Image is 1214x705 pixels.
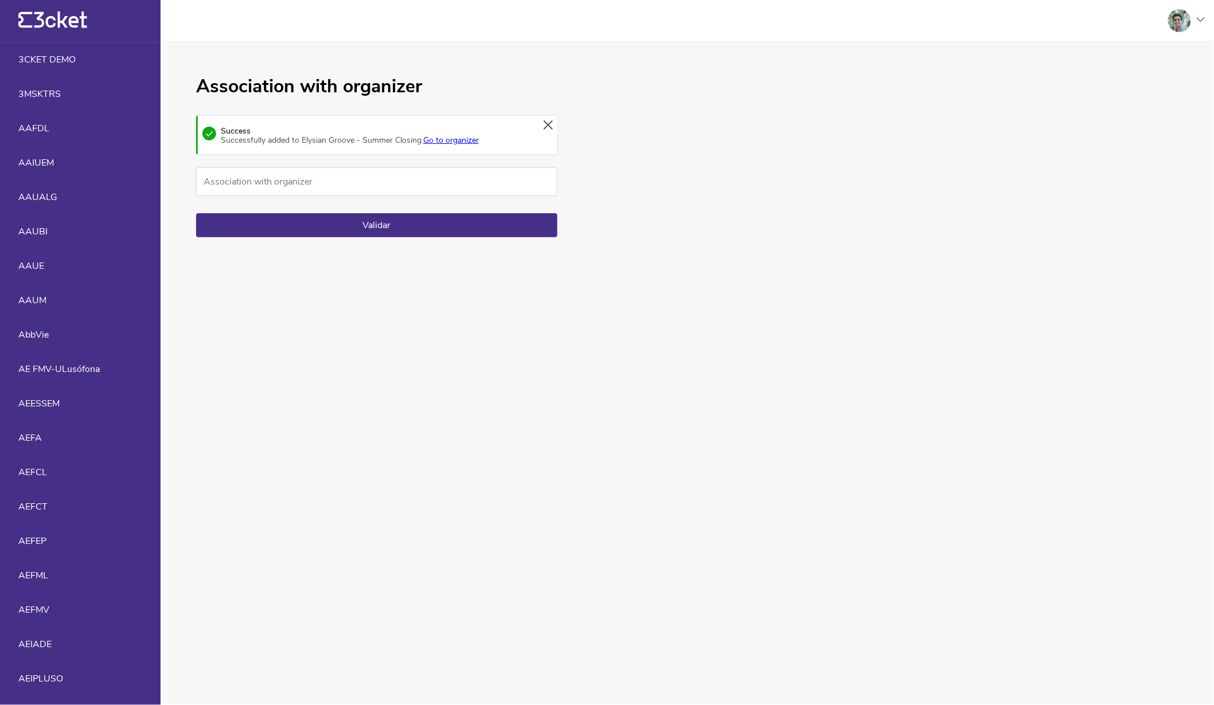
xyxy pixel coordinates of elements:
[18,261,44,271] span: AAUE
[18,330,49,340] span: AbbVie
[18,502,48,512] span: AEFCT
[18,605,49,615] span: AEFMV
[18,433,42,443] span: AEFA
[18,123,49,134] span: AAFDL
[18,673,63,684] span: AEIPLUSO
[18,192,57,202] span: AAUALG
[216,127,479,145] div: Success
[18,364,100,374] span: AE FMV-ULusófona
[18,158,54,168] span: AAIUEM
[18,12,32,28] g: {' '}
[196,213,557,237] button: Validar
[18,89,61,99] span: 3MSKTRS
[18,467,47,477] span: AEFCL
[18,54,76,65] span: 3CKET DEMO
[196,76,557,97] h1: Association with organizer
[18,398,60,409] span: AEESSEM
[196,167,557,196] input: Association with organizer
[18,226,48,237] span: AAUBI
[221,136,479,145] div: Successfully added to Elysian Groove - Summer Closing.
[18,639,52,649] span: AEIADE
[423,135,479,146] a: Go to organizer
[18,570,48,581] span: AEFML
[18,536,46,546] span: AEFEP
[18,295,46,305] span: AAUM
[18,23,87,31] a: {' '}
